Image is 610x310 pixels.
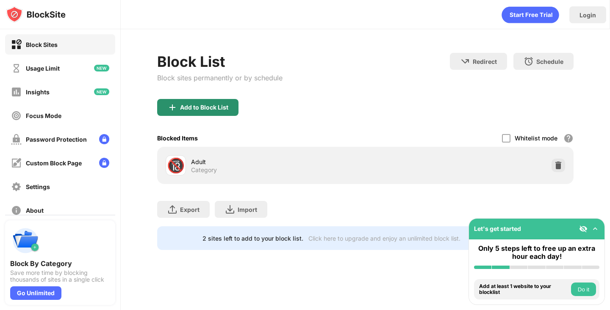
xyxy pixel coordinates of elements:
div: Redirect [473,58,497,65]
div: Add at least 1 website to your blocklist [479,283,569,296]
div: Block By Category [10,259,110,268]
img: push-categories.svg [10,225,41,256]
img: eye-not-visible.svg [579,225,588,233]
div: Click here to upgrade and enjoy an unlimited block list. [308,235,460,242]
div: Import [238,206,257,213]
div: Custom Block Page [26,159,82,167]
div: Export [180,206,200,213]
div: animation [502,6,559,23]
div: Block sites permanently or by schedule [157,74,283,82]
div: Insights [26,88,50,96]
div: About [26,207,44,214]
div: Only 5 steps left to free up an extra hour each day! [474,244,599,261]
div: Block List [157,53,283,70]
img: omni-setup-toggle.svg [591,225,599,233]
div: Password Protection [26,136,87,143]
div: Focus Mode [26,112,61,119]
div: Go Unlimited [10,286,61,300]
div: 🔞 [167,157,185,174]
div: Settings [26,183,50,190]
img: time-usage-off.svg [11,63,22,74]
button: Do it [571,283,596,296]
div: Schedule [536,58,563,65]
img: new-icon.svg [94,65,109,71]
div: 2 sites left to add to your block list. [202,235,303,242]
img: new-icon.svg [94,88,109,95]
div: Category [191,166,217,174]
img: focus-off.svg [11,110,22,121]
div: Save more time by blocking thousands of sites in a single click [10,269,110,283]
img: logo-blocksite.svg [6,6,66,23]
div: Let's get started [474,225,521,232]
img: password-protection-off.svg [11,134,22,145]
img: settings-off.svg [11,181,22,192]
img: insights-off.svg [11,87,22,97]
div: Usage Limit [26,65,60,72]
div: Blocked Items [157,134,198,142]
div: Whitelist mode [515,134,557,142]
img: lock-menu.svg [99,158,109,168]
div: Adult [191,157,365,166]
img: about-off.svg [11,205,22,216]
div: Block Sites [26,41,58,48]
img: lock-menu.svg [99,134,109,144]
div: Add to Block List [180,104,228,111]
div: Login [579,11,596,19]
img: block-on.svg [11,39,22,50]
img: customize-block-page-off.svg [11,158,22,168]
